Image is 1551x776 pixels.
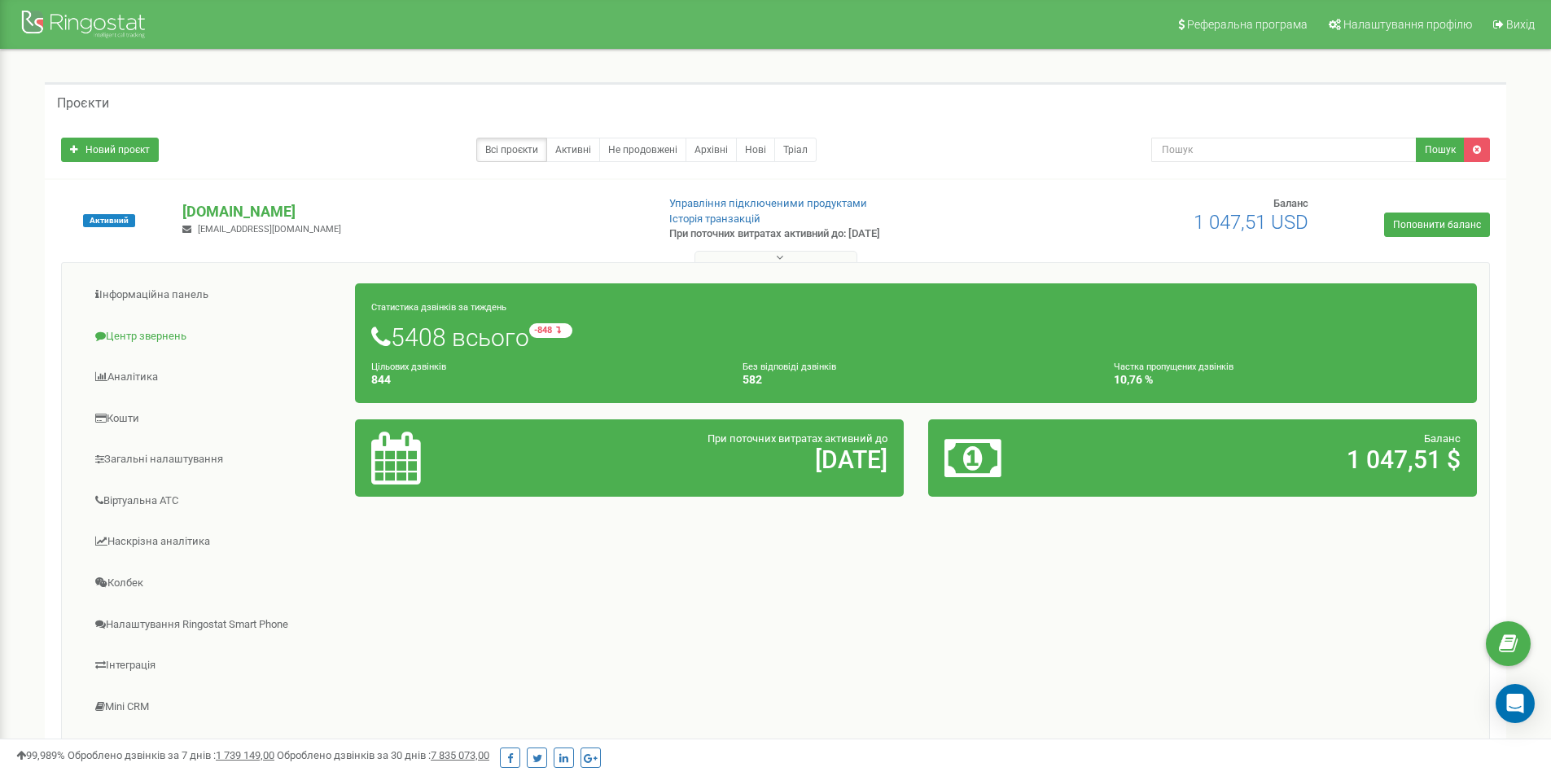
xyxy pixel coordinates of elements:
[68,749,274,761] span: Оброблено дзвінків за 7 днів :
[216,749,274,761] u: 1 739 149,00
[1416,138,1465,162] button: Пошук
[1124,446,1461,473] h2: 1 047,51 $
[74,399,356,439] a: Кошти
[1343,18,1472,31] span: Налаштування профілю
[74,646,356,686] a: Інтеграція
[736,138,775,162] a: Нові
[1151,138,1417,162] input: Пошук
[551,446,887,473] h2: [DATE]
[371,374,718,386] h4: 844
[57,96,109,111] h5: Проєкти
[74,687,356,727] a: Mini CRM
[743,374,1089,386] h4: 582
[182,201,642,222] p: [DOMAIN_NAME]
[669,213,760,225] a: Історія транзакцій
[371,323,1461,351] h1: 5408 всього
[74,728,356,768] a: [PERSON_NAME]
[1114,374,1461,386] h4: 10,76 %
[1187,18,1308,31] span: Реферальна програма
[431,749,489,761] u: 7 835 073,00
[74,357,356,397] a: Аналiтика
[74,317,356,357] a: Центр звернень
[83,214,135,227] span: Активний
[74,275,356,315] a: Інформаційна панель
[476,138,547,162] a: Всі проєкти
[708,432,887,445] span: При поточних витратах активний до
[371,302,506,313] small: Статистика дзвінків за тиждень
[277,749,489,761] span: Оброблено дзвінків за 30 днів :
[1384,213,1490,237] a: Поповнити баланс
[74,563,356,603] a: Колбек
[774,138,817,162] a: Тріал
[74,440,356,480] a: Загальні налаштування
[16,749,65,761] span: 99,989%
[74,481,356,521] a: Віртуальна АТС
[74,522,356,562] a: Наскрізна аналітика
[1496,684,1535,723] div: Open Intercom Messenger
[371,362,446,372] small: Цільових дзвінків
[686,138,737,162] a: Архівні
[669,197,867,209] a: Управління підключеними продуктами
[74,605,356,645] a: Налаштування Ringostat Smart Phone
[669,226,1008,242] p: При поточних витратах активний до: [DATE]
[1114,362,1233,372] small: Частка пропущених дзвінків
[546,138,600,162] a: Активні
[1273,197,1308,209] span: Баланс
[1506,18,1535,31] span: Вихід
[1424,432,1461,445] span: Баланс
[529,323,572,338] small: -848
[1194,211,1308,234] span: 1 047,51 USD
[743,362,836,372] small: Без відповіді дзвінків
[599,138,686,162] a: Не продовжені
[61,138,159,162] a: Новий проєкт
[198,224,341,235] span: [EMAIL_ADDRESS][DOMAIN_NAME]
